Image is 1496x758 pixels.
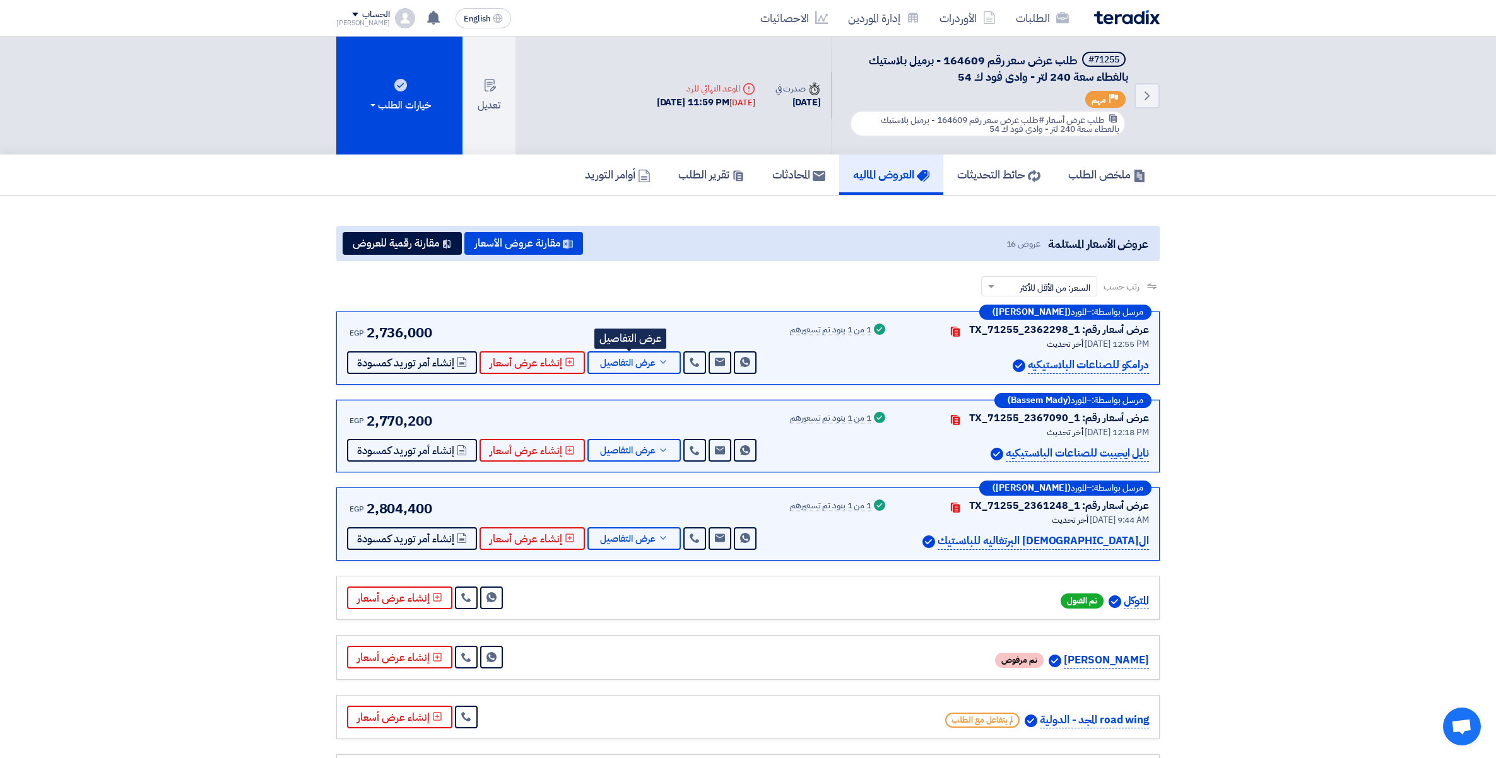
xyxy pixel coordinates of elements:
img: profile_test.png [395,8,415,28]
span: إنشاء عرض أسعار [490,534,562,544]
span: طلب عرض أسعار [1046,114,1105,127]
b: ([PERSON_NAME]) [992,484,1071,493]
a: الطلبات [1006,3,1079,33]
span: #طلب عرض سعر رقم 164609 - برميل بلاستيك بالغطاء سعة 240 لتر - وادى فود ك 54 [881,114,1119,136]
div: عرض أسعار رقم: TX_71255_2362298_1 [969,322,1149,337]
span: طلب عرض سعر رقم 164609 - برميل بلاستيك بالغطاء سعة 240 لتر - وادى فود ك 54 [869,52,1128,85]
span: أخر تحديث [1052,513,1088,527]
p: ال[DEMOGRAPHIC_DATA] البرتغاليه للبلاستيك [938,533,1149,550]
span: المورد [1071,484,1087,493]
span: أخر تحديث [1047,337,1083,351]
span: المورد [1071,308,1087,317]
b: ([PERSON_NAME]) [992,308,1071,317]
span: EGP [350,327,364,339]
span: إنشاء عرض أسعار [490,358,562,368]
span: إنشاء أمر توريد كمسودة [357,534,454,544]
div: – [979,481,1151,496]
button: مقارنة عروض الأسعار [464,232,583,255]
button: عرض التفاصيل [587,351,681,374]
div: 1 من 1 بنود تم تسعيرهم [790,325,871,335]
h5: حائط التحديثات [957,167,1040,182]
span: مهم [1092,94,1106,106]
a: العروض الماليه [839,155,943,195]
div: 1 من 1 بنود تم تسعيرهم [790,501,871,511]
button: إنشاء عرض أسعار [480,527,585,550]
p: [PERSON_NAME] [1064,652,1149,669]
span: السعر: من الأقل للأكثر [1020,281,1090,294]
div: Open chat [1443,708,1481,745]
a: أوامر التوريد [571,155,664,195]
div: [DATE] [729,96,755,109]
div: صدرت في [775,82,821,95]
button: عرض التفاصيل [587,439,681,462]
button: إنشاء عرض أسعار [347,646,452,668]
h5: المحادثات [772,167,825,182]
h5: طلب عرض سعر رقم 164609 - برميل بلاستيك بالغطاء سعة 240 لتر - وادى فود ك 54 [847,52,1128,85]
div: #71255 [1088,55,1119,64]
span: لم يتفاعل مع الطلب [945,713,1020,728]
a: ملخص الطلب [1054,155,1160,195]
span: تم القبول [1061,593,1104,609]
div: عرض التفاصيل [594,329,666,349]
span: 2,736,000 [367,322,432,343]
span: المورد [1071,396,1087,405]
span: EGP [350,415,364,426]
b: (Bassem Mady) [1008,396,1071,405]
span: عرض التفاصيل [600,446,656,455]
span: 2,804,400 [367,498,432,519]
div: عرض أسعار رقم: TX_71255_2367090_1 [969,411,1149,426]
button: عرض التفاصيل [587,527,681,550]
span: [DATE] 9:44 AM [1090,513,1149,527]
div: الموعد النهائي للرد [657,82,755,95]
button: إنشاء عرض أسعار [480,351,585,374]
button: إنشاء عرض أسعار [347,586,452,609]
span: رتب حسب [1104,280,1140,293]
span: مرسل بواسطة: [1092,308,1143,317]
span: إنشاء أمر توريد كمسودة [357,446,454,455]
span: تم مرفوض [995,653,1044,668]
button: إنشاء أمر توريد كمسودة [347,527,477,550]
div: [DATE] 11:59 PM [657,95,755,110]
img: Verified Account [991,448,1003,460]
span: [DATE] 12:55 PM [1085,337,1149,351]
div: خيارات الطلب [368,98,431,113]
div: [DATE] [775,95,821,110]
img: Verified Account [1109,595,1121,608]
span: EGP [350,503,364,515]
button: إنشاء عرض أسعار [480,439,585,462]
span: مرسل بواسطة: [1092,396,1143,405]
div: – [979,305,1151,320]
span: عروض الأسعار المستلمة [1048,235,1148,252]
button: تعديل [462,37,515,155]
span: 2,770,200 [367,411,432,431]
div: 1 من 1 بنود تم تسعيرهم [790,414,871,424]
p: road wing المجد - الدولية [1040,712,1149,729]
button: English [456,8,511,28]
a: تقرير الطلب [664,155,758,195]
img: Verified Account [1049,655,1061,667]
div: عرض أسعار رقم: TX_71255_2361248_1 [969,498,1149,513]
span: عرض التفاصيل [600,534,656,544]
h5: ملخص الطلب [1068,167,1146,182]
h5: أوامر التوريد [585,167,651,182]
a: المحادثات [758,155,839,195]
button: إنشاء أمر توريد كمسودة [347,439,477,462]
span: مرسل بواسطة: [1092,484,1143,493]
span: English [464,15,490,23]
div: [PERSON_NAME] [336,20,390,26]
a: إدارة الموردين [838,3,929,33]
a: الاحصائيات [750,3,838,33]
span: إنشاء عرض أسعار [490,446,562,455]
button: مقارنة رقمية للعروض [343,232,462,255]
button: خيارات الطلب [336,37,462,155]
img: Verified Account [1025,714,1037,727]
span: أخر تحديث [1047,426,1083,439]
img: Verified Account [1013,359,1025,372]
h5: العروض الماليه [853,167,929,182]
div: – [994,393,1151,408]
div: الحساب [362,9,389,20]
span: عرض التفاصيل [600,358,656,368]
button: إنشاء أمر توريد كمسودة [347,351,477,374]
h5: تقرير الطلب [678,167,745,182]
span: عروض 16 [1006,237,1040,250]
